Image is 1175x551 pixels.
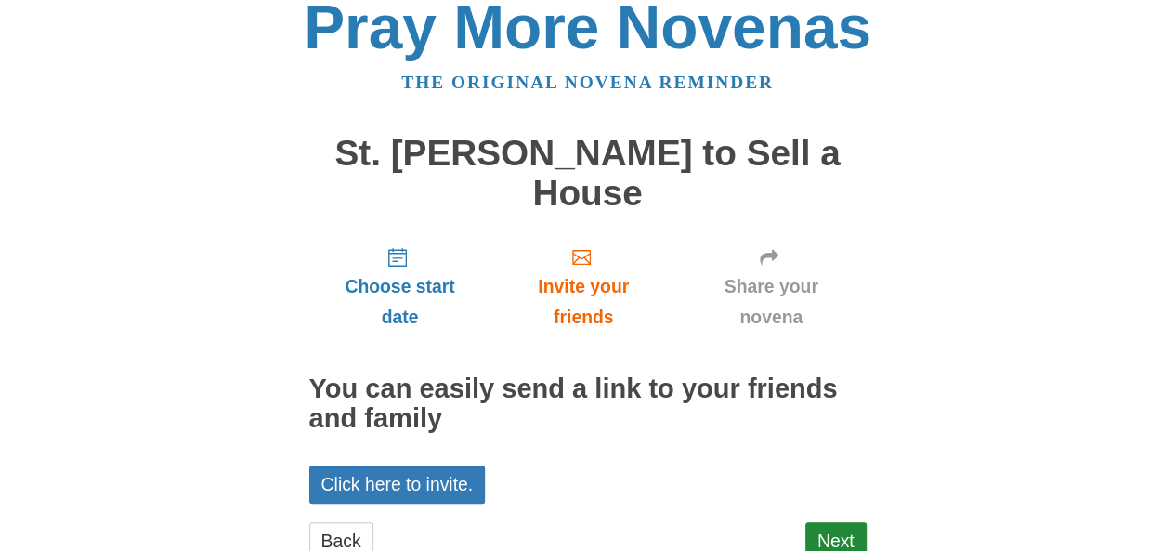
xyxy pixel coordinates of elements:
[676,231,867,342] a: Share your novena
[309,374,867,434] h2: You can easily send a link to your friends and family
[309,134,867,213] h1: St. [PERSON_NAME] to Sell a House
[401,72,774,92] a: The original novena reminder
[490,231,675,342] a: Invite your friends
[309,466,486,504] a: Click here to invite.
[309,231,491,342] a: Choose start date
[509,271,657,333] span: Invite your friends
[328,271,473,333] span: Choose start date
[695,271,848,333] span: Share your novena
